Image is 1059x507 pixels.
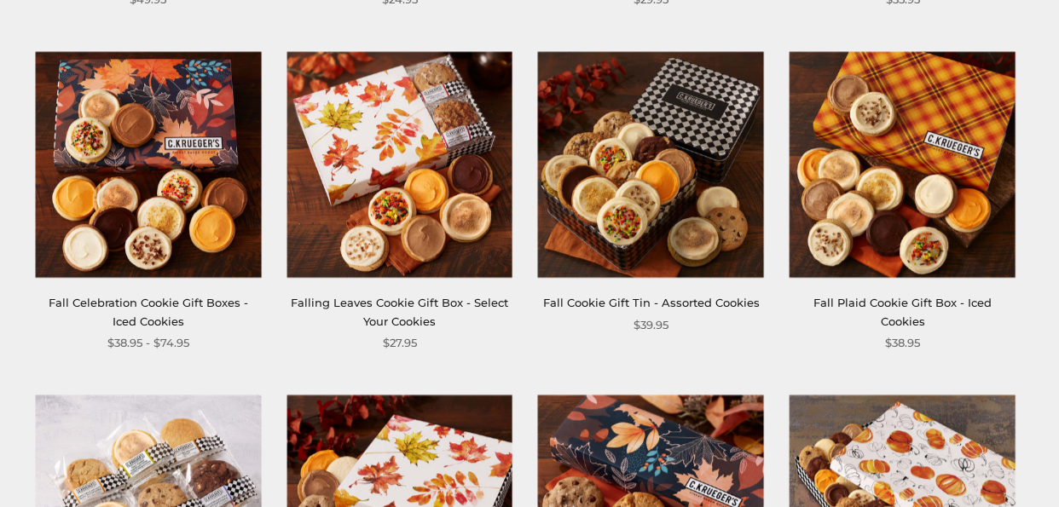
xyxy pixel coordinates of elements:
[813,296,992,327] a: Fall Plaid Cookie Gift Box - Iced Cookies
[49,296,248,327] a: Fall Celebration Cookie Gift Boxes - Iced Cookies
[383,334,417,352] span: $27.95
[291,296,508,327] a: Falling Leaves Cookie Gift Box - Select Your Cookies
[286,51,512,277] img: Falling Leaves Cookie Gift Box - Select Your Cookies
[35,51,261,277] img: Fall Celebration Cookie Gift Boxes - Iced Cookies
[538,51,764,277] img: Fall Cookie Gift Tin - Assorted Cookies
[634,316,668,334] span: $39.95
[885,334,920,352] span: $38.95
[790,51,1016,277] img: Fall Plaid Cookie Gift Box - Iced Cookies
[542,296,759,309] a: Fall Cookie Gift Tin - Assorted Cookies
[107,334,189,352] span: $38.95 - $74.95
